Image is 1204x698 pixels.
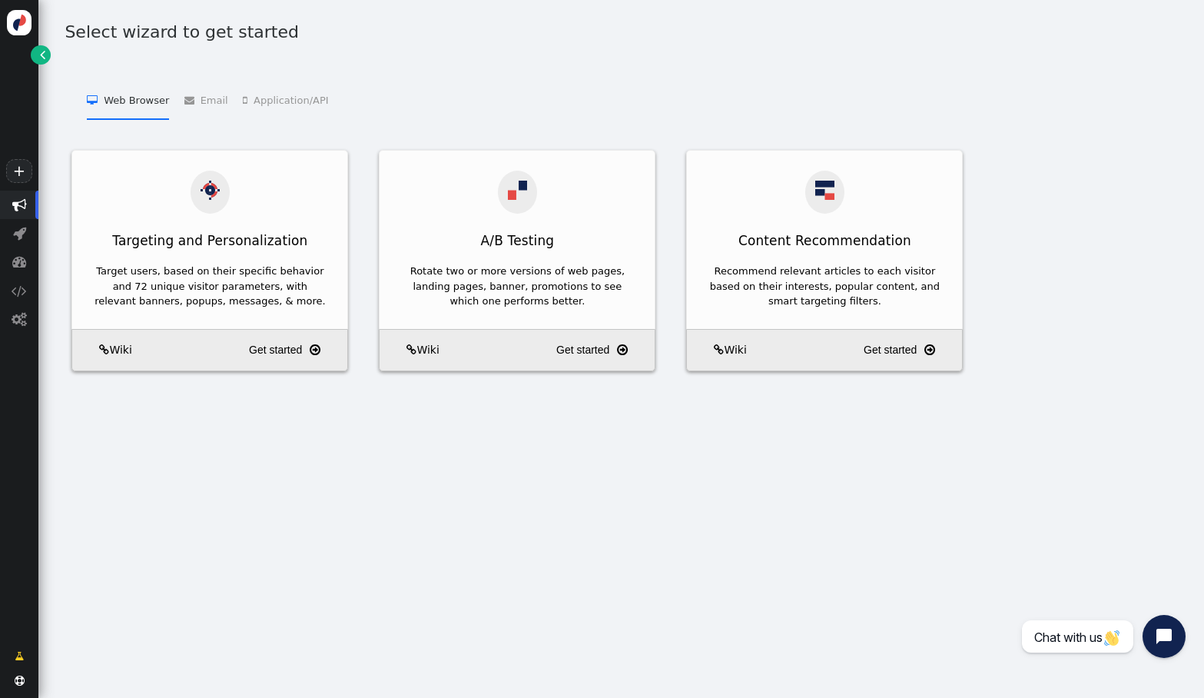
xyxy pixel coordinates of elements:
h1: Select wizard to get started [65,19,1186,45]
span:  [184,95,201,105]
a: Get started [556,336,649,364]
li: Email [184,80,228,119]
span:  [87,95,104,105]
span:  [12,198,27,212]
a: Get started [864,336,957,364]
li: Application/API [243,80,328,119]
span:  [12,312,27,327]
img: articles_recom.svg [815,181,834,200]
span:  [617,341,628,360]
a:  [31,45,50,65]
span:  [15,676,25,686]
span:  [40,47,45,62]
a: Wiki [692,342,746,358]
span:  [243,95,254,105]
span:  [406,344,416,355]
img: logo-icon.svg [7,10,32,35]
span:  [12,284,27,298]
span:  [12,254,27,269]
img: actions.svg [201,181,220,200]
div: Targeting and Personalization [72,224,347,259]
div: Target users, based on their specific behavior and 72 unique visitor parameters, with relevant ba... [92,264,327,309]
div: A/B Testing [380,224,655,259]
span:  [99,344,109,355]
span:  [924,341,935,360]
a:  [5,643,34,670]
a: Wiki [78,342,131,358]
a: Wiki [385,342,439,358]
a: + [6,159,32,183]
div: Rotate two or more versions of web pages, landing pages, banner, promotions to see which one perf... [400,264,635,309]
li: Web Browser [87,80,169,119]
span:  [714,344,724,355]
div: Recommend relevant articles to each visitor based on their interests, popular content, and smart ... [707,264,942,309]
img: ab.svg [508,181,527,200]
div: Content Recommendation [687,224,962,259]
a: Get started [249,336,342,364]
span:  [15,649,24,664]
span:  [13,226,26,241]
span:  [310,341,320,360]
